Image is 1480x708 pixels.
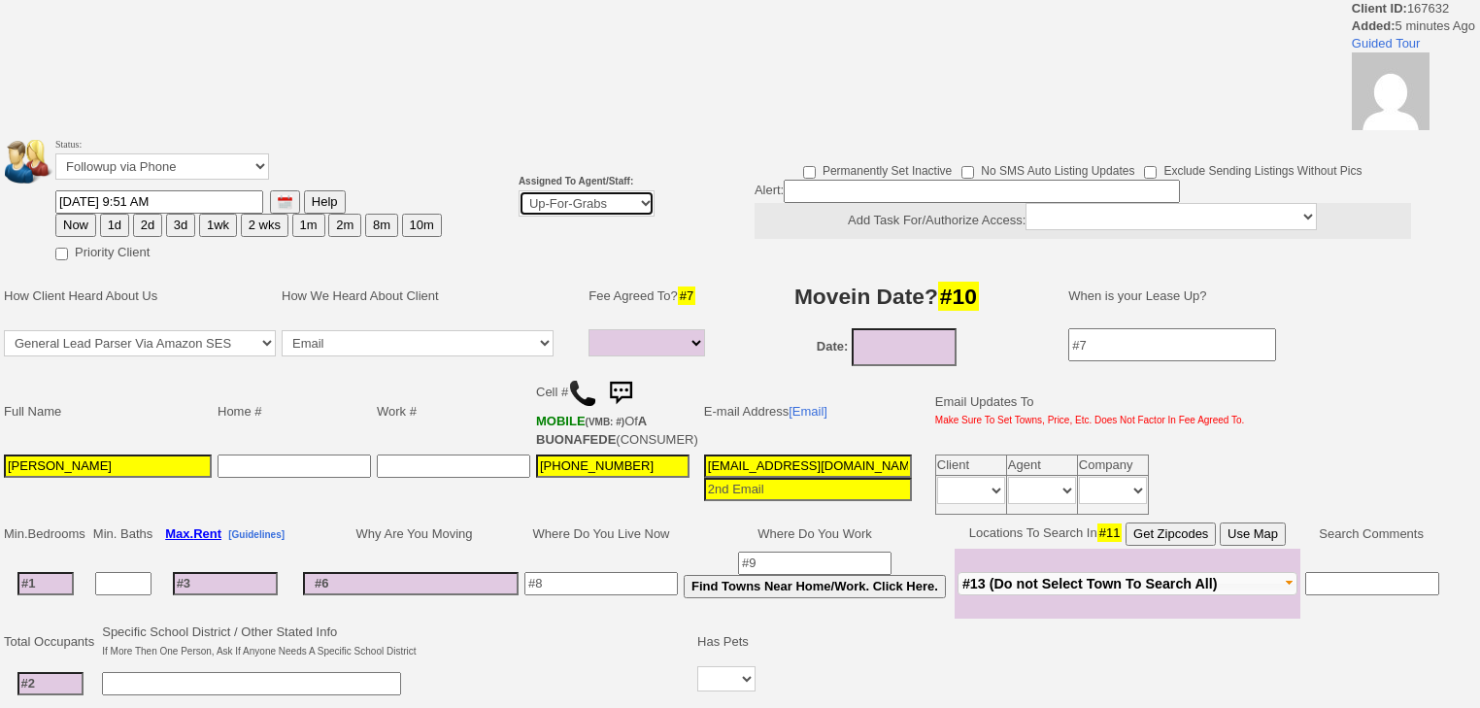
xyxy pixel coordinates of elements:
[969,525,1286,540] nobr: Locations To Search In
[374,371,533,452] td: Work #
[755,180,1411,239] div: Alert:
[102,646,416,657] font: If More Then One Person, Ask If Anyone Needs A Specific School District
[328,214,361,237] button: 2m
[962,576,1218,591] span: #13 (Do not Select Town To Search All)
[173,572,278,595] input: #3
[568,379,597,408] img: call.png
[278,195,292,210] img: [calendar icon]
[166,214,195,237] button: 3d
[303,572,519,595] input: #6
[1126,523,1216,546] button: Get Zipcodes
[601,374,640,413] img: sms.png
[55,214,96,237] button: Now
[817,339,849,354] b: Date:
[292,214,325,237] button: 1m
[28,526,85,541] span: Bedrooms
[1,18,68,29] font: 5 minutes Ago
[17,572,74,595] input: #1
[1300,520,1443,549] td: Search Comments
[536,414,586,428] font: MOBILE
[402,214,442,237] button: 10m
[694,621,758,663] td: Has Pets
[1352,18,1396,33] b: Added:
[521,520,681,549] td: Where Do You Live Now
[69,31,1404,187] u: Loremipsum do sitametcon adipiscinge seddo Eiu Temp In, Utlaboreet, DO, 06332 - m {aliq-enimadmin...
[803,166,816,179] input: Permanently Set Inactive
[536,414,647,447] b: A BUONAFEDE
[1,1,68,30] b: [DATE]
[755,203,1411,239] center: Add Task For/Authorize Access:
[701,371,915,452] td: E-mail Address
[5,140,63,184] img: people.png
[300,520,521,549] td: Why Are You Moving
[681,520,949,549] td: Where Do You Work
[1220,523,1286,546] button: Use Map
[961,166,974,179] input: No SMS Auto Listing Updates
[1,267,279,325] td: How Client Heard About Us
[55,248,68,260] input: Priority Client
[1077,455,1148,476] td: Company
[1337,1,1452,16] a: Disable Client Notes
[789,404,827,419] a: [Email]
[935,415,1245,425] font: Make Sure To Set Towns, Price, Etc. Does Not Factor In Fee Agreed To.
[165,526,221,541] b: Max.
[1,520,90,549] td: Min.
[1097,523,1123,542] span: #11
[586,417,625,427] font: (VMB: #)
[533,371,701,452] td: Cell # Of (CONSUMER)
[133,214,162,237] button: 2d
[684,575,946,598] button: Find Towns Near Home/Work. Click Here.
[365,214,398,237] button: 8m
[1144,157,1362,180] label: Exclude Sending Listings Without Pics
[961,157,1134,180] label: No SMS Auto Listing Updates
[215,371,374,452] td: Home #
[100,214,129,237] button: 1d
[17,672,84,695] input: #2
[193,526,221,541] span: Rent
[704,478,912,501] input: 2nd Email
[228,526,285,541] a: [Guidelines]
[678,287,695,305] span: #7
[1144,166,1157,179] input: Exclude Sending Listings Without Pics
[803,157,952,180] label: Permanently Set Inactive
[1,371,215,452] td: Full Name
[1352,1,1407,16] b: Client ID:
[536,414,624,428] b: AT&T Wireless
[279,267,576,325] td: How We Heard About Client
[958,572,1297,595] button: #13 (Do not Select Town To Search All)
[704,455,912,478] input: 1st Email - Question #0
[727,279,1047,314] h3: Movein Date?
[519,176,633,186] b: Assigned To Agent/Staff:
[1419,31,1447,48] font: Log
[738,552,891,575] input: #9
[241,214,288,237] button: 2 wks
[1006,455,1077,476] td: Agent
[90,520,155,549] td: Min. Baths
[524,572,678,595] input: #8
[55,239,150,261] label: Priority Client
[1049,267,1442,325] td: When is your Lease Up?
[228,529,285,540] b: [Guidelines]
[1352,36,1421,51] a: Guided Tour
[938,282,979,311] span: #10
[69,188,118,205] a: [Reply]
[1352,52,1430,130] img: fb843e1988269dacae449a36ffeca65f
[921,371,1248,452] td: Email Updates To
[199,214,237,237] button: 1wk
[935,455,1006,476] td: Client
[586,267,714,325] td: Fee Agreed To?
[99,621,419,663] td: Specific School District / Other Stated Info
[1,621,99,663] td: Total Occupants
[304,190,346,214] button: Help
[1277,1,1334,16] a: Hide Logs
[55,139,269,175] font: Status:
[1068,328,1276,361] input: #7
